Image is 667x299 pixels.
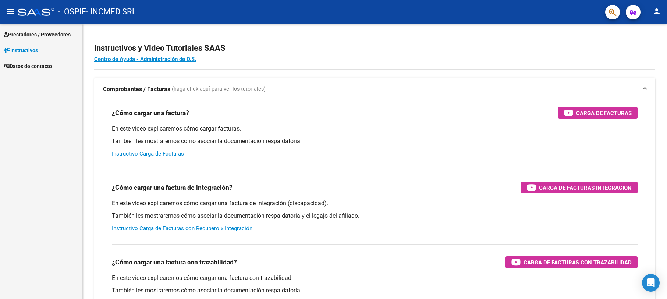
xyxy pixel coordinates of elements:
[505,256,638,268] button: Carga de Facturas con Trazabilidad
[112,286,638,295] p: También les mostraremos cómo asociar la documentación respaldatoria.
[112,212,638,220] p: También les mostraremos cómo asociar la documentación respaldatoria y el legajo del afiliado.
[172,85,266,93] span: (haga click aquí para ver los tutoriales)
[94,56,196,63] a: Centro de Ayuda - Administración de O.S.
[112,182,233,193] h3: ¿Cómo cargar una factura de integración?
[524,258,632,267] span: Carga de Facturas con Trazabilidad
[112,225,252,232] a: Instructivo Carga de Facturas con Recupero x Integración
[86,4,136,20] span: - INCMED SRL
[652,7,661,16] mat-icon: person
[539,183,632,192] span: Carga de Facturas Integración
[112,137,638,145] p: También les mostraremos cómo asociar la documentación respaldatoria.
[4,46,38,54] span: Instructivos
[94,78,655,101] mat-expansion-panel-header: Comprobantes / Facturas (haga click aquí para ver los tutoriales)
[642,274,660,292] div: Open Intercom Messenger
[112,150,184,157] a: Instructivo Carga de Facturas
[112,199,638,207] p: En este video explicaremos cómo cargar una factura de integración (discapacidad).
[4,31,71,39] span: Prestadores / Proveedores
[4,62,52,70] span: Datos de contacto
[112,108,189,118] h3: ¿Cómo cargar una factura?
[521,182,638,193] button: Carga de Facturas Integración
[58,4,86,20] span: - OSPIF
[112,274,638,282] p: En este video explicaremos cómo cargar una factura con trazabilidad.
[6,7,15,16] mat-icon: menu
[576,108,632,118] span: Carga de Facturas
[112,257,237,267] h3: ¿Cómo cargar una factura con trazabilidad?
[103,85,170,93] strong: Comprobantes / Facturas
[94,41,655,55] h2: Instructivos y Video Tutoriales SAAS
[112,125,638,133] p: En este video explicaremos cómo cargar facturas.
[558,107,638,119] button: Carga de Facturas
